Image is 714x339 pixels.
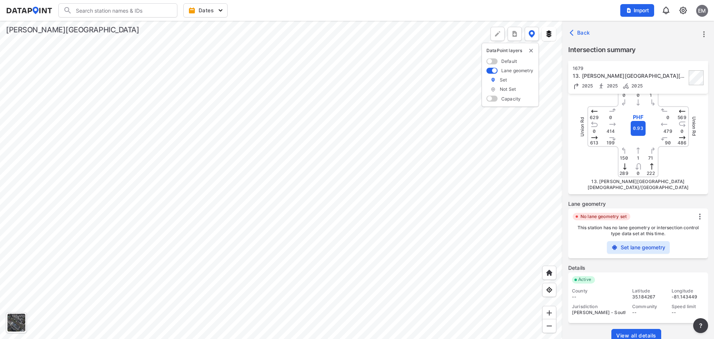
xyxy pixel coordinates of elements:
img: 8A77J+mXikMhHQAAAAASUVORK5CYII= [662,6,670,15]
div: Speed limit [672,304,704,310]
img: data-point-layers.37681fc9.svg [528,30,535,38]
label: No lane geometry set [580,214,627,220]
label: Set lane geometry [621,244,665,251]
img: zeq5HYn9AnE9l6UmnFLPAAAAAElFTkSuQmCC [546,286,553,294]
p: DataPoint layers [486,48,534,54]
label: Intersection summary [568,45,708,55]
span: Dates [190,7,223,14]
span: Union Rd [579,116,585,136]
div: -- [572,294,625,300]
img: 5YPKRKmlfpI5mqlR8AD95paCi+0kK1fRFDJSaMmawlwaeJcJwk9O2fotCW5ve9gAAAAASUVORK5CYII= [217,7,224,14]
img: Bicycle count [622,82,630,90]
div: -81.143449 [672,294,704,300]
img: Pedestrian count [598,82,605,90]
span: Active [575,276,595,284]
img: +Dz8AAAAASUVORK5CYII= [494,30,501,38]
label: Details [568,264,708,272]
img: map_pin_int.54838e6b.svg [491,77,496,83]
label: Default [501,58,517,64]
img: MAAAAAElFTkSuQmCC [546,322,553,330]
div: County [572,288,625,294]
div: Community [632,304,665,310]
label: Lane geometry [568,200,708,208]
button: more [693,318,708,333]
button: more [508,27,522,41]
div: Latitude [632,288,665,294]
div: -- [672,310,704,316]
label: Set [500,77,507,83]
img: calendar-gold.39a51dde.svg [188,7,196,14]
div: Toggle basemap [6,312,27,333]
div: 13. Sandy Plains Church/Patrick Rd & Union Rd [573,72,686,80]
span: 2025 [605,83,618,89]
div: 1679 [573,65,686,71]
div: [PERSON_NAME][GEOGRAPHIC_DATA] [6,25,139,35]
span: ? [698,321,704,330]
img: layers.ee07997e.svg [545,30,553,38]
span: Union Rd [691,116,697,136]
img: +XpAUvaXAN7GudzAAAAAElFTkSuQmCC [546,269,553,276]
div: Zoom in [542,306,556,320]
img: cids17cp3yIFEOpj3V8A9qJSH103uA521RftCD4eeui4ksIb+krbm5XvIjxD52OS6NWLn9gAAAAAElFTkSuQmCC [679,6,688,15]
span: 13. [PERSON_NAME][GEOGRAPHIC_DATA][DEMOGRAPHIC_DATA]/[GEOGRAPHIC_DATA] [588,179,689,190]
img: close-external-leyer.3061a1c7.svg [528,48,534,54]
p: This station has no lane geometry or intersection control type data set at this time. [573,225,704,237]
div: Kimely Horn - Southeast [572,310,625,316]
label: Lane geometry [501,67,533,74]
label: Not Set [500,86,516,92]
div: Jurisdiction [572,304,625,310]
img: Turning count [573,82,580,90]
span: 2025 [580,83,593,89]
input: Search [72,4,173,16]
img: 0bknt1LldMgvHLvDs8Qf6yBtfwN9HQAAAAAASUVORK5CYII= [611,244,618,250]
button: Import [620,4,654,17]
div: Zoom out [542,319,556,333]
div: Polygon tool [491,27,505,41]
img: xqJnZQTG2JQi0x5lvmkeSNbbgIiQD62bqHG8IfrOzanD0FsRdYrij6fAAAAAElFTkSuQmCC [511,30,518,38]
span: Import [625,7,650,14]
div: -- [632,310,665,316]
button: Dates [183,3,228,17]
div: EM [696,5,708,17]
img: file_add.62c1e8a2.svg [626,7,632,13]
button: Set lane geometry [607,241,670,254]
div: 35.184267 [632,294,665,300]
label: Capacity [501,96,521,102]
img: vertical_dots.6d2e40ca.svg [696,213,704,220]
img: not_set.07d1b9ed.svg [491,86,496,93]
button: DataPoint layers [525,27,539,41]
button: External layers [542,27,556,41]
button: delete [528,48,534,54]
button: more [698,28,710,41]
button: Back [568,27,593,39]
a: Import [620,7,657,14]
span: Back [571,29,590,36]
span: 2025 [630,83,643,89]
div: Longitude [672,288,704,294]
img: dataPointLogo.9353c09d.svg [6,7,52,14]
img: ZvzfEJKXnyWIrJytrsY285QMwk63cM6Drc+sIAAAAASUVORK5CYII= [546,309,553,317]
